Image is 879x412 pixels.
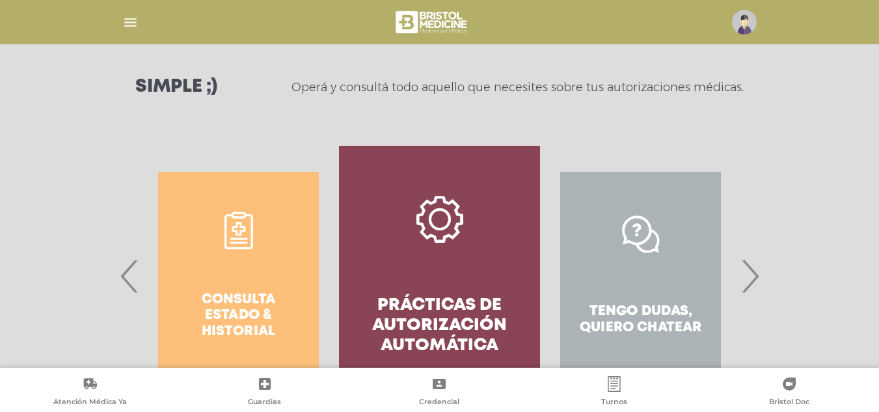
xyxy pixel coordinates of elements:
[135,78,217,96] h3: Simple ;)
[291,79,744,95] p: Operá y consultá todo aquello que necesites sobre tus autorizaciones médicas.
[53,397,127,409] span: Atención Médica Ya
[732,10,757,34] img: profile-placeholder.svg
[601,397,627,409] span: Turnos
[769,397,809,409] span: Bristol Doc
[122,14,139,31] img: Cober_menu-lines-white.svg
[701,376,876,409] a: Bristol Doc
[394,7,471,38] img: bristol-medicine-blanco.png
[117,241,142,311] span: Previous
[419,397,459,409] span: Credencial
[527,376,702,409] a: Turnos
[352,376,527,409] a: Credencial
[178,376,353,409] a: Guardias
[339,146,540,406] a: Prácticas de autorización automática
[737,241,763,311] span: Next
[362,295,517,357] h4: Prácticas de autorización automática
[248,397,281,409] span: Guardias
[3,376,178,409] a: Atención Médica Ya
